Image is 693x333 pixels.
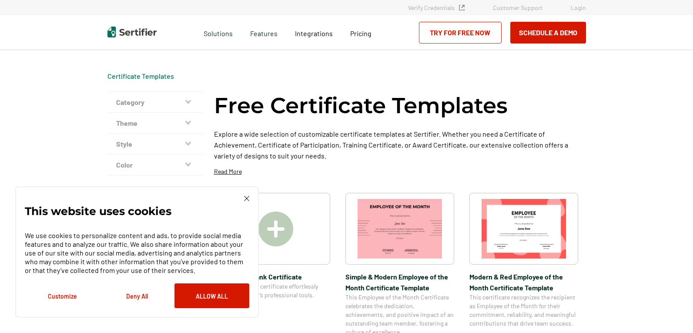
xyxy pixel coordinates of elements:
[571,4,586,11] a: Login
[214,167,242,176] p: Read More
[244,196,249,201] img: Cookie Popup Close
[214,91,508,120] h1: Free Certificate Templates
[107,27,157,37] img: Sertifier | Digital Credentialing Platform
[345,271,454,293] span: Simple & Modern Employee of the Month Certificate Template
[469,271,578,293] span: Modern & Red Employee of the Month Certificate Template
[107,155,203,175] button: Color
[107,72,174,80] a: Certificate Templates
[25,231,249,275] p: We use cookies to personalize content and ads, to provide social media features and to analyze ou...
[221,282,330,299] span: Create a blank certificate effortlessly using Sertifier’s professional tools.
[174,283,249,308] button: Allow All
[493,4,542,11] a: Customer Support
[204,27,233,38] span: Solutions
[258,212,293,246] img: Create A Blank Certificate
[221,271,330,282] span: Create A Blank Certificate
[295,27,333,38] a: Integrations
[419,22,502,44] a: Try for Free Now
[250,27,278,38] span: Features
[25,207,171,215] p: This website uses cookies
[107,113,203,134] button: Theme
[459,5,465,10] img: Verified
[100,283,174,308] button: Deny All
[350,27,372,38] a: Pricing
[107,134,203,155] button: Style
[469,293,578,328] span: This certificate recognizes the recipient as Employee of the Month for their commitment, reliabil...
[482,199,566,259] img: Modern & Red Employee of the Month Certificate Template
[510,22,586,44] button: Schedule a Demo
[214,128,586,161] p: Explore a wide selection of customizable certificate templates at Sertifier. Whether you need a C...
[295,29,333,37] span: Integrations
[107,92,203,113] button: Category
[408,4,465,11] a: Verify Credentials
[358,199,442,259] img: Simple & Modern Employee of the Month Certificate Template
[25,283,100,308] button: Customize
[107,72,174,81] div: Breadcrumb
[350,29,372,37] span: Pricing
